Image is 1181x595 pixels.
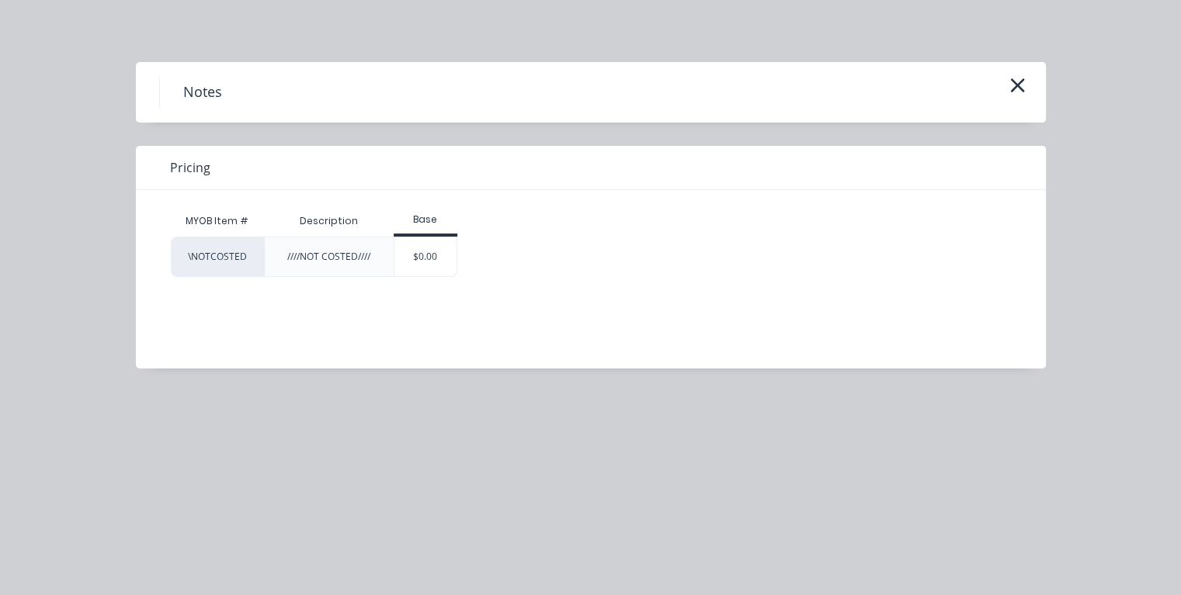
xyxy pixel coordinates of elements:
div: ////NOT COSTED//// [287,250,370,264]
h4: Notes [159,78,245,107]
div: MYOB Item # [171,206,264,237]
div: $0.00 [394,237,457,276]
div: \NOTCOSTED [171,237,264,277]
div: Base [394,213,458,227]
div: Description [287,202,370,240]
span: Pricing [170,158,210,177]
